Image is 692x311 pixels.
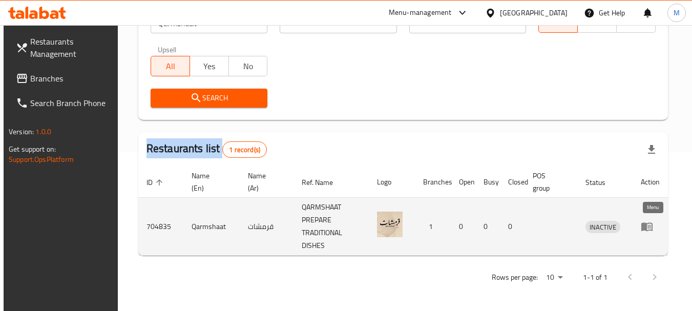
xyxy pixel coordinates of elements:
span: POS group [533,170,565,194]
span: TMP [621,15,652,30]
table: enhanced table [138,167,668,256]
span: Search Branch Phone [30,97,111,109]
img: Qarmshaat [377,212,403,237]
h2: Restaurants list [146,141,267,158]
p: 1-1 of 1 [583,271,607,284]
div: Total records count [222,141,267,158]
td: 1 [415,198,451,256]
span: Get support on: [9,142,56,156]
td: 0 [475,198,500,256]
div: Menu-management [389,7,452,19]
label: Upsell [158,46,177,53]
td: قرمشات [240,198,293,256]
button: All [151,56,190,76]
td: 0 [500,198,525,256]
button: No [228,56,268,76]
td: 704835 [138,198,183,256]
a: Restaurants Management [8,29,119,66]
span: ID [146,176,166,189]
span: Version: [9,125,34,138]
p: Rows per page: [492,271,538,284]
th: Logo [369,167,415,198]
th: Busy [475,167,500,198]
a: Support.OpsPlatform [9,153,74,166]
div: Rows per page: [542,270,567,285]
th: Closed [500,167,525,198]
span: Ref. Name [302,176,346,189]
td: QARMSHAAT PREPARE TRADITIONAL DISHES [293,198,369,256]
span: No [233,59,264,74]
span: TGO [582,15,613,30]
span: 1.0.0 [35,125,51,138]
span: All [543,15,574,30]
span: Restaurants Management [30,35,111,60]
td: 0 [451,198,475,256]
th: Action [633,167,668,198]
button: Yes [190,56,229,76]
span: Status [585,176,619,189]
div: [GEOGRAPHIC_DATA] [500,7,568,18]
td: Qarmshaat [183,198,240,256]
a: Search Branch Phone [8,91,119,115]
span: Search [159,92,260,105]
span: All [155,59,186,74]
span: Name (En) [192,170,227,194]
span: M [674,7,680,18]
a: Branches [8,66,119,91]
span: INACTIVE [585,221,620,233]
span: Name (Ar) [248,170,281,194]
span: Yes [194,59,225,74]
div: Export file [639,137,664,162]
th: Branches [415,167,451,198]
span: Branches [30,72,111,85]
button: Search [151,89,268,108]
span: 1 record(s) [223,145,266,155]
th: Open [451,167,475,198]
